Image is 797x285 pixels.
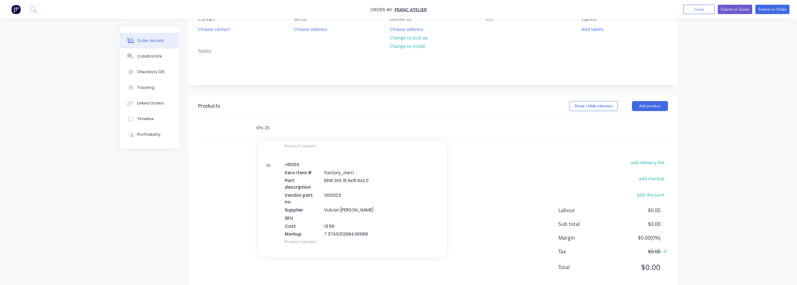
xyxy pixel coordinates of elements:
span: Total [558,263,614,271]
button: Add product [632,101,668,111]
span: $0.00 [614,262,660,273]
button: Collaborate [120,48,179,64]
button: Choose contact [194,25,233,33]
input: Start typing to add a product... [256,121,381,134]
div: Timeline [137,116,154,122]
div: PO [486,16,572,22]
button: Change to install [386,42,428,50]
button: Close [683,5,715,14]
span: Margin [558,234,614,242]
button: add delivery fee [628,158,668,167]
div: Bill to [294,16,380,22]
button: add markup [636,174,668,183]
span: Order #0 - [370,7,395,13]
button: Profitability [120,127,179,142]
button: Tracking [120,80,179,95]
span: Tax [558,248,614,255]
a: Franc Atelier [395,7,427,13]
button: Linked Orders [120,95,179,111]
span: Labour [558,206,614,214]
button: Order details [120,33,179,48]
div: Contact [198,16,284,22]
div: Order details [137,38,164,43]
span: $0.00 [614,206,660,214]
button: Submit as Quote [718,5,752,14]
button: Choose address [386,25,427,33]
div: Checklists 0/0 [137,69,165,75]
span: Sub total [558,220,614,228]
div: Linked Orders [137,100,164,106]
div: Profitability [137,132,161,137]
button: Checklists 0/0 [120,64,179,80]
div: Notes [198,48,668,54]
button: Show / Hide columns [569,101,618,111]
button: Change to pick up [386,33,431,42]
button: Choose address [291,25,331,33]
span: $0.00 [614,220,660,228]
div: Labels [582,16,668,22]
div: Products [198,102,220,110]
span: $0.00 [614,248,660,255]
span: $0.00 ( 0 %) [614,234,660,242]
div: Tracking [137,85,154,90]
div: Deliver to [390,16,476,22]
div: Collaborate [137,53,162,59]
img: Factory [11,5,21,14]
button: Submit as Order [755,5,789,14]
button: Timeline [120,111,179,127]
button: Add labels [578,25,607,33]
button: add discount [634,190,668,199]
